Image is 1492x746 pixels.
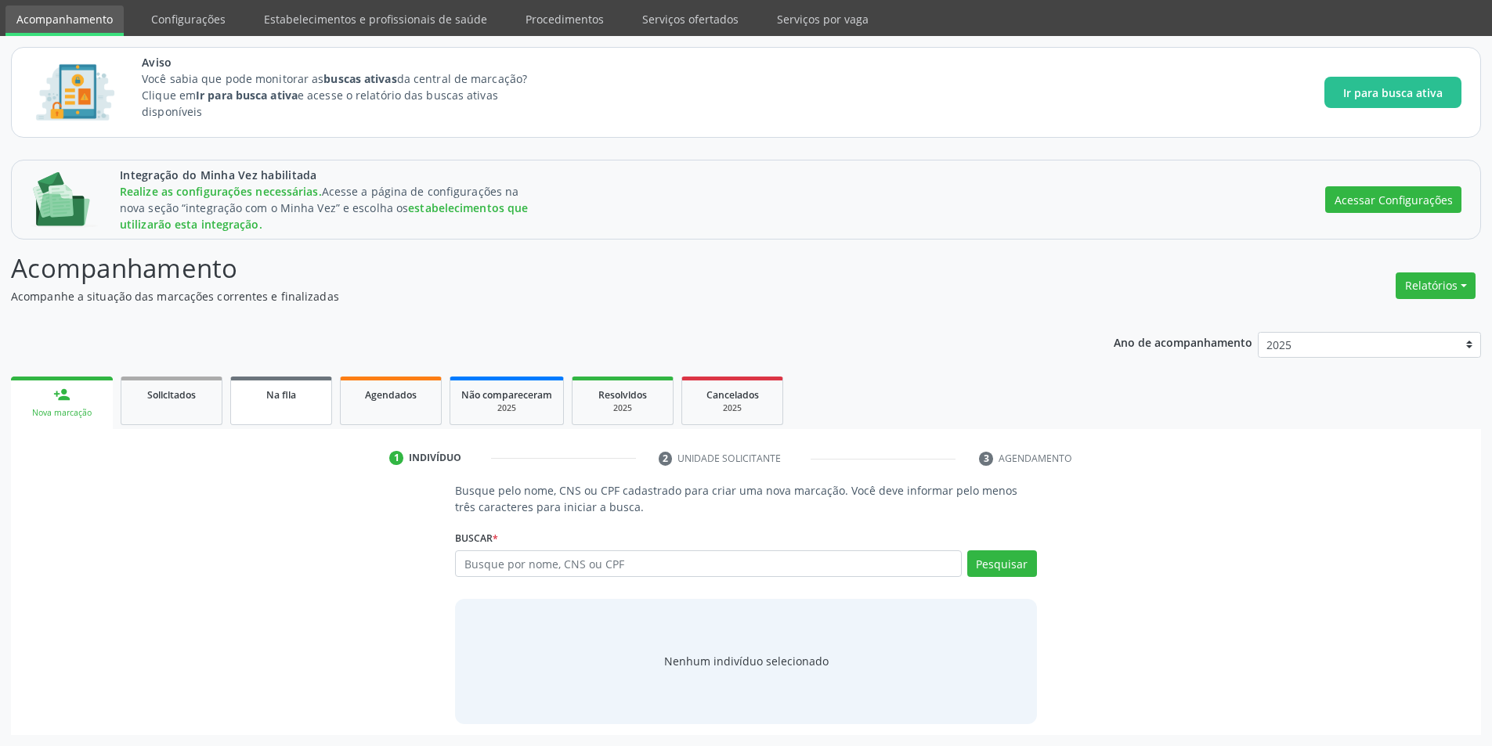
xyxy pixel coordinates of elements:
div: 2025 [693,402,771,414]
label: Buscar [455,526,498,550]
span: Agendados [365,388,417,402]
strong: Ir para busca ativa [196,88,298,103]
span: Resolvidos [598,388,647,402]
button: Relatórios [1396,272,1476,299]
span: Ir para busca ativa [1343,85,1443,101]
span: Realize as configurações necessárias. [120,184,322,199]
div: Indivíduo [409,451,461,465]
p: Acompanhamento [11,249,1040,288]
a: Procedimentos [515,5,615,33]
button: Acessar Configurações [1325,186,1461,213]
div: person_add [53,386,70,403]
a: Acompanhamento [5,5,124,36]
span: Na fila [266,388,296,402]
span: Aviso [142,54,556,70]
span: Integração do Minha Vez habilitada [120,167,534,183]
button: Pesquisar [967,550,1037,577]
a: Serviços ofertados [631,5,750,33]
p: Acompanhe a situação das marcações correntes e finalizadas [11,288,1040,305]
div: 2025 [583,402,662,414]
div: Nenhum indivíduo selecionado [664,653,829,669]
p: Busque pelo nome, CNS ou CPF cadastrado para criar uma nova marcação. Você deve informar pelo men... [455,482,1036,515]
div: Nova marcação [22,407,102,419]
a: Serviços por vaga [766,5,880,33]
img: Imagem de CalloutCard [31,57,120,128]
div: 2025 [461,402,552,414]
div: 1 [389,451,403,465]
img: Imagem de CalloutCard [31,172,98,228]
input: Busque por nome, CNS ou CPF [455,550,961,577]
a: Configurações [140,5,237,33]
span: Solicitados [147,388,196,402]
span: Cancelados [706,388,759,402]
p: Você sabia que pode monitorar as da central de marcação? Clique em e acesse o relatório das busca... [142,70,556,120]
div: Acesse a página de configurações na nova seção “integração com o Minha Vez” e escolha os [120,183,534,232]
p: Ano de acompanhamento [1114,332,1252,351]
a: Estabelecimentos e profissionais de saúde [253,5,498,33]
button: Ir para busca ativa [1324,77,1461,108]
strong: buscas ativas [323,71,396,86]
span: Não compareceram [461,388,552,402]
